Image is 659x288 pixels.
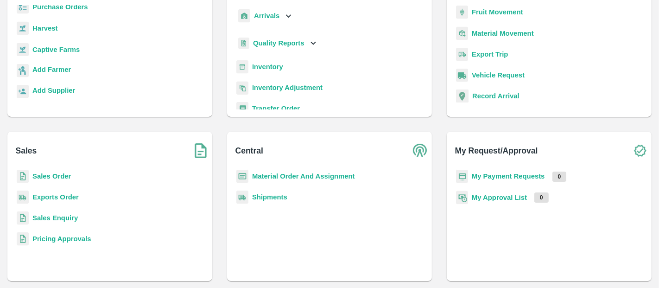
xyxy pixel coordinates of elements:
img: centralMaterial [236,170,248,183]
div: Arrivals [236,6,294,26]
img: farmer [17,64,29,77]
img: supplier [17,85,29,98]
a: Transfer Order [252,105,300,112]
a: Record Arrival [472,92,520,100]
a: Exports Order [32,193,79,201]
p: 0 [534,192,549,203]
b: Sales [16,144,37,157]
b: Quality Reports [253,39,304,47]
a: My Approval List [472,194,527,201]
img: harvest [17,43,29,57]
a: Purchase Orders [32,3,88,11]
a: Inventory Adjustment [252,84,323,91]
b: Add Supplier [32,87,75,94]
a: Export Trip [472,51,508,58]
img: whArrival [238,9,250,23]
b: My Request/Approval [455,144,538,157]
a: Add Farmer [32,64,71,77]
a: Sales Order [32,173,71,180]
img: whInventory [236,60,248,74]
b: Add Farmer [32,66,71,73]
img: sales [17,232,29,246]
a: Add Supplier [32,85,75,98]
img: recordArrival [456,90,469,102]
b: Arrivals [254,12,279,19]
img: soSales [189,139,212,162]
img: sales [17,170,29,183]
img: harvest [17,21,29,35]
img: qualityReport [238,38,249,49]
img: central [409,139,432,162]
a: Pricing Approvals [32,235,91,243]
img: check [628,139,652,162]
a: Shipments [252,193,287,201]
img: shipments [236,191,248,204]
a: Material Movement [472,30,534,37]
b: Central [235,144,263,157]
img: material [456,26,468,40]
img: reciept [17,0,29,14]
div: Quality Reports [236,34,318,53]
a: Fruit Movement [472,8,523,16]
a: Material Order And Assignment [252,173,355,180]
a: Harvest [32,25,57,32]
img: inventory [236,81,248,95]
img: whTransfer [236,102,248,115]
img: vehicle [456,69,468,82]
img: approval [456,191,468,205]
a: My Payment Requests [472,173,545,180]
img: payment [456,170,468,183]
img: delivery [456,48,468,61]
p: 0 [552,172,567,182]
img: fruit [456,6,468,19]
a: Sales Enquiry [32,214,78,222]
a: Vehicle Request [472,71,525,79]
img: shipments [17,191,29,204]
a: Inventory [252,63,283,70]
img: sales [17,211,29,225]
a: Captive Farms [32,46,80,53]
